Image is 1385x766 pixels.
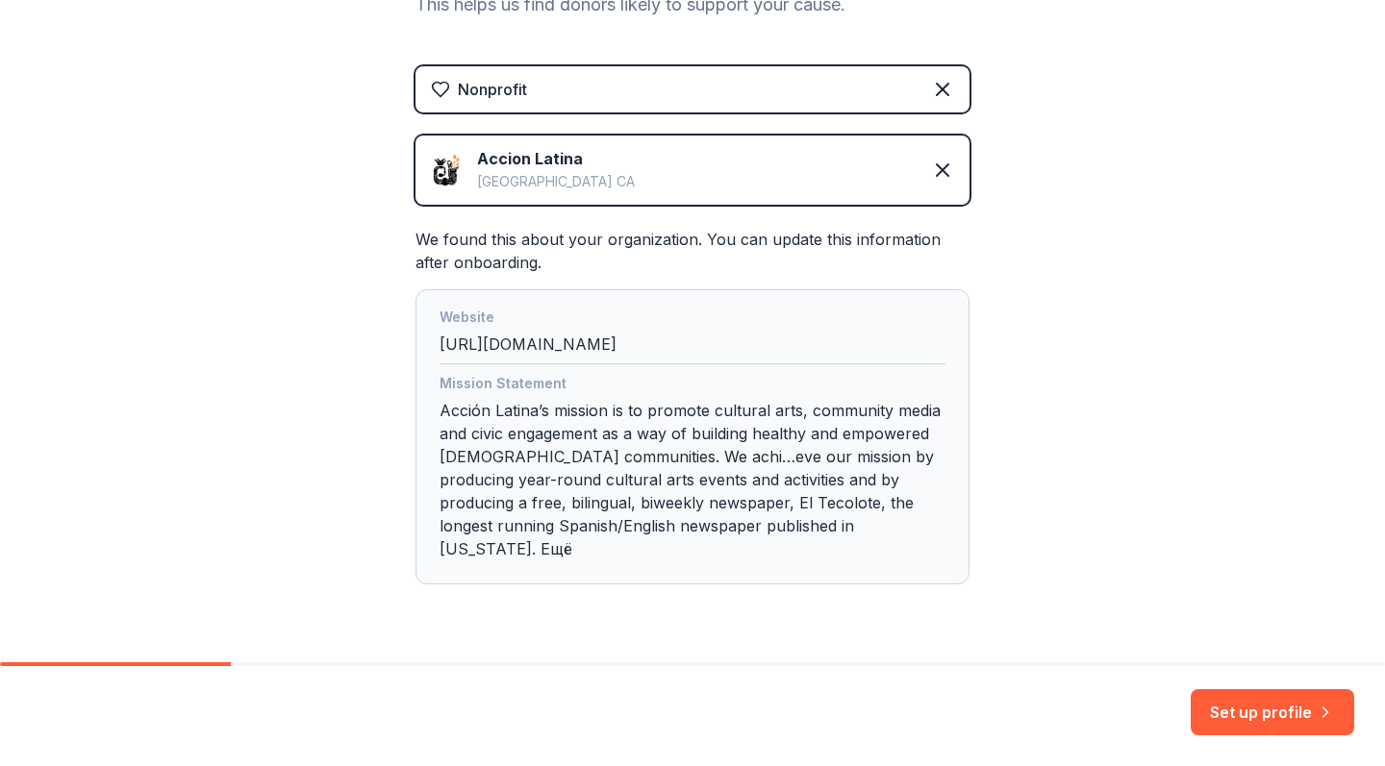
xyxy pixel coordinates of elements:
img: Icon for Accion Latina [431,155,462,185]
div: Website [440,306,945,333]
div: [URL][DOMAIN_NAME] [440,306,945,364]
button: Set up profile [1191,689,1354,735]
div: Accion Latina [477,147,635,170]
div: Nonprofit [458,78,527,101]
div: [GEOGRAPHIC_DATA] CA [477,170,635,193]
div: Acción Latina’s mission is to promote cultural arts, community media and civic engagement as a wa... [440,372,945,568]
div: We found this about your organization. You can update this information after onboarding. [415,228,969,584]
div: Mission Statement [440,372,945,399]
